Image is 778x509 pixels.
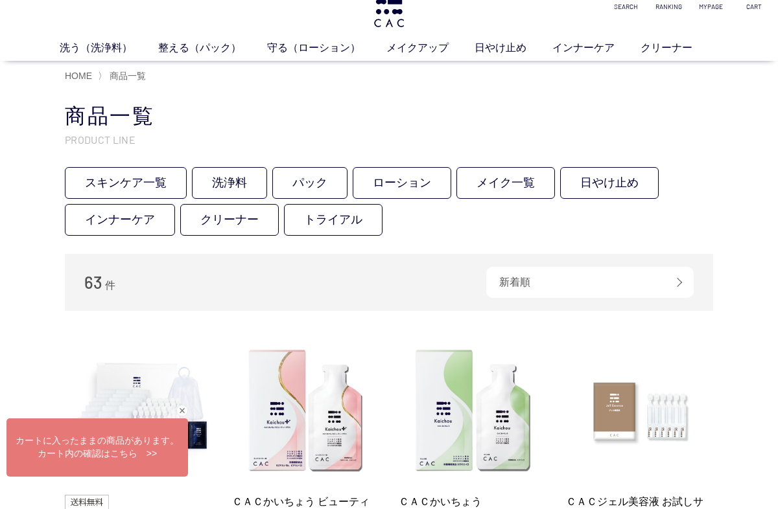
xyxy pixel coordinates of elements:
a: メイクアップ [386,40,475,56]
a: 商品一覧 [107,71,146,81]
a: スキンケア一覧 [65,167,187,199]
img: ＣＡＣかいちょう ビューティープラス [232,337,380,484]
img: ＣＡＣトライアルセット [65,337,213,484]
p: SEARCH [612,2,639,12]
a: 洗浄料 [192,167,267,199]
a: 整える（パック） [158,40,267,56]
p: CART [740,2,768,12]
p: PRODUCT LINE [65,133,713,146]
a: インナーケア [65,204,175,236]
a: 洗う（洗浄料） [60,40,158,56]
a: クリーナー [180,204,279,236]
a: HOME [65,71,92,81]
h1: 商品一覧 [65,102,713,130]
div: 新着順 [486,267,694,298]
img: ＣＡＣかいちょう [399,337,547,484]
a: 守る（ローション） [267,40,386,56]
a: ＣＡＣかいちょう [399,495,547,508]
span: 63 [84,272,102,292]
p: MYPAGE [698,2,725,12]
p: RANKING [655,2,682,12]
span: 商品一覧 [110,71,146,81]
li: 〉 [98,70,149,82]
a: ローション [353,167,451,199]
img: ＣＡＣジェル美容液 お試しサイズ（１袋） [566,337,714,484]
span: 件 [105,280,115,291]
a: クリーナー [641,40,718,56]
a: 日やけ止め [560,167,659,199]
a: メイク一覧 [456,167,555,199]
a: トライアル [284,204,383,236]
a: 日やけ止め [475,40,552,56]
a: パック [272,167,348,199]
a: インナーケア [552,40,641,56]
